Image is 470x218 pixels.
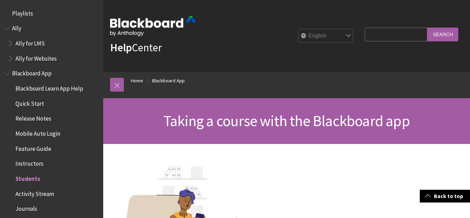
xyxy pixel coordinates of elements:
[4,23,99,64] nav: Book outline for Anthology Ally Help
[15,143,51,152] span: Feature Guide
[420,190,470,203] a: Back to top
[110,41,162,54] a: HelpCenter
[110,41,132,54] strong: Help
[15,83,83,92] span: Blackboard Learn App Help
[12,8,33,17] span: Playlists
[12,68,52,77] span: Blackboard App
[110,16,196,36] img: Blackboard by Anthology
[163,111,410,130] span: Taking a course with the Blackboard app
[15,173,40,182] span: Students
[15,38,45,47] span: Ally for LMS
[4,8,99,19] nav: Book outline for Playlists
[15,188,54,197] span: Activity Stream
[131,76,143,85] a: Home
[15,53,57,62] span: Ally for Websites
[15,128,60,137] span: Mobile Auto Login
[12,23,21,32] span: Ally
[152,76,185,85] a: Blackboard App
[15,203,37,212] span: Journals
[298,29,353,43] select: Site Language Selector
[15,113,51,122] span: Release Notes
[15,98,44,107] span: Quick Start
[15,158,43,167] span: Instructors
[427,28,458,41] input: Search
